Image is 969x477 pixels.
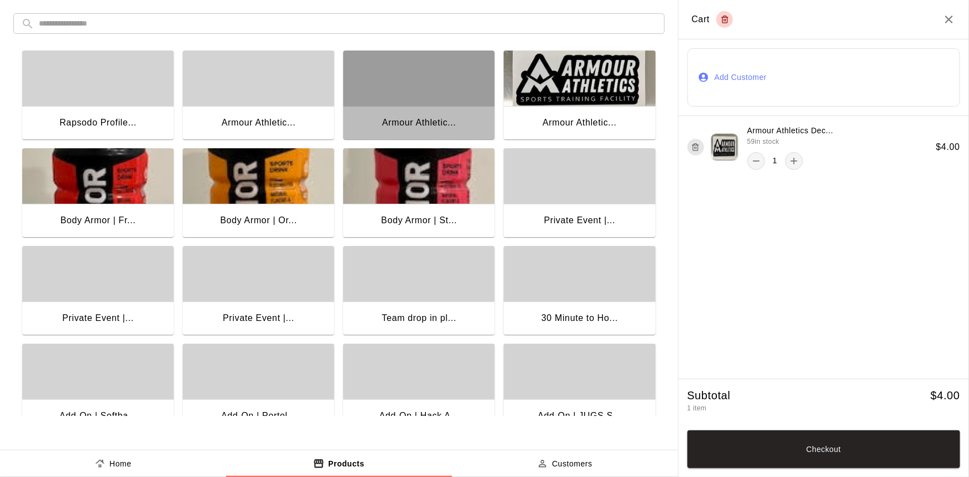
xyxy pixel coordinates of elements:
h5: Subtotal [687,388,731,403]
button: Add-On | JUGS S... [504,344,655,435]
button: Armour Athletic... [343,51,495,142]
img: product 1396 [711,133,739,161]
button: Body Armor | Orange Mango | 20ozBody Armor | Or... [183,148,334,239]
button: Body Armor | Strawberry Banana | 20ozBody Armor | St... [343,148,495,239]
p: Home [109,458,132,470]
button: Close [942,13,956,26]
span: 59 in stock [747,137,780,148]
button: Add-On | Hack A... [343,344,495,435]
div: Armour Athletic... [222,116,295,130]
div: Private Event |... [223,311,294,325]
p: Products [328,458,364,470]
button: Private Event |... [22,246,174,337]
button: Armour Athletics Decal | FullArmour Athletic... [504,51,655,142]
img: Body Armor | Strawberry Banana | 20oz [343,148,495,204]
h6: $ 4.00 [936,140,960,154]
div: 30 Minute to Ho... [541,311,618,325]
p: 1 [773,155,777,167]
button: Private Event |... [183,246,334,337]
div: Armour Athletic... [543,116,616,130]
button: Private Event |... [504,148,655,239]
div: Body Armor | Or... [220,213,297,228]
div: Private Event |... [62,311,134,325]
div: Body Armor | Fr... [61,213,136,228]
div: Armour Athletic... [382,116,456,130]
span: 1 item [687,404,707,412]
div: Cart [692,11,734,28]
button: Rapsodo Profile... [22,51,174,142]
p: Customers [552,458,593,470]
div: Rapsodo Profile... [59,116,137,130]
div: Team drop in pl... [382,311,456,325]
img: Body Armor | Fruit Punch | 20oz [22,148,174,204]
div: Add-On | JUGS S... [538,409,622,423]
button: Add-On | Portol... [183,344,334,435]
button: Add-On | Softba... [22,344,174,435]
h5: $ 4.00 [931,388,960,403]
div: Private Event |... [544,213,616,228]
button: Empty cart [716,11,733,28]
button: Team drop in pl... [343,246,495,337]
button: add [785,152,803,170]
img: Armour Athletics Decal | Full [504,51,655,106]
div: Body Armor | St... [381,213,458,228]
button: Checkout [687,430,961,468]
div: Add-On | Hack A... [379,409,459,423]
p: Armour Athletics Dec... [747,125,834,137]
div: Add-On | Softba... [59,409,137,423]
button: Body Armor | Fruit Punch | 20ozBody Armor | Fr... [22,148,174,239]
img: Body Armor | Orange Mango | 20oz [183,148,334,204]
button: remove [747,152,765,170]
button: Armour Athletic... [183,51,334,142]
div: Add-On | Portol... [221,409,296,423]
button: Add Customer [687,48,961,107]
button: 30 Minute to Ho... [504,246,655,337]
